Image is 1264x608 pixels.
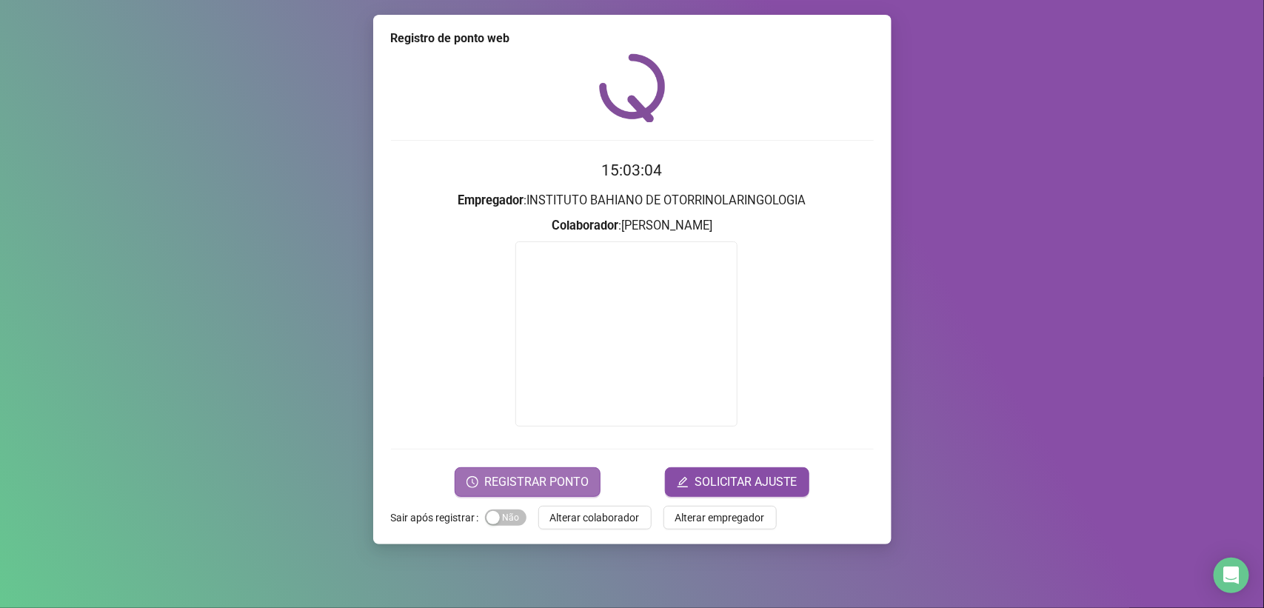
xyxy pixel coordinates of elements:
[695,473,797,491] span: SOLICITAR AJUSTE
[665,467,809,497] button: editSOLICITAR AJUSTE
[552,218,618,233] strong: Colaborador
[455,467,601,497] button: REGISTRAR PONTO
[391,191,874,210] h3: : INSTITUTO BAHIANO DE OTORRINOLARINGOLOGIA
[391,506,485,530] label: Sair após registrar
[1214,558,1249,593] div: Open Intercom Messenger
[484,473,589,491] span: REGISTRAR PONTO
[677,476,689,488] span: edit
[391,216,874,235] h3: : [PERSON_NAME]
[663,506,777,530] button: Alterar empregador
[675,510,765,526] span: Alterar empregador
[602,161,663,179] time: 15:03:04
[550,510,640,526] span: Alterar colaborador
[599,53,666,122] img: QRPoint
[391,30,874,47] div: Registro de ponto web
[458,193,524,207] strong: Empregador
[467,476,478,488] span: clock-circle
[538,506,652,530] button: Alterar colaborador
